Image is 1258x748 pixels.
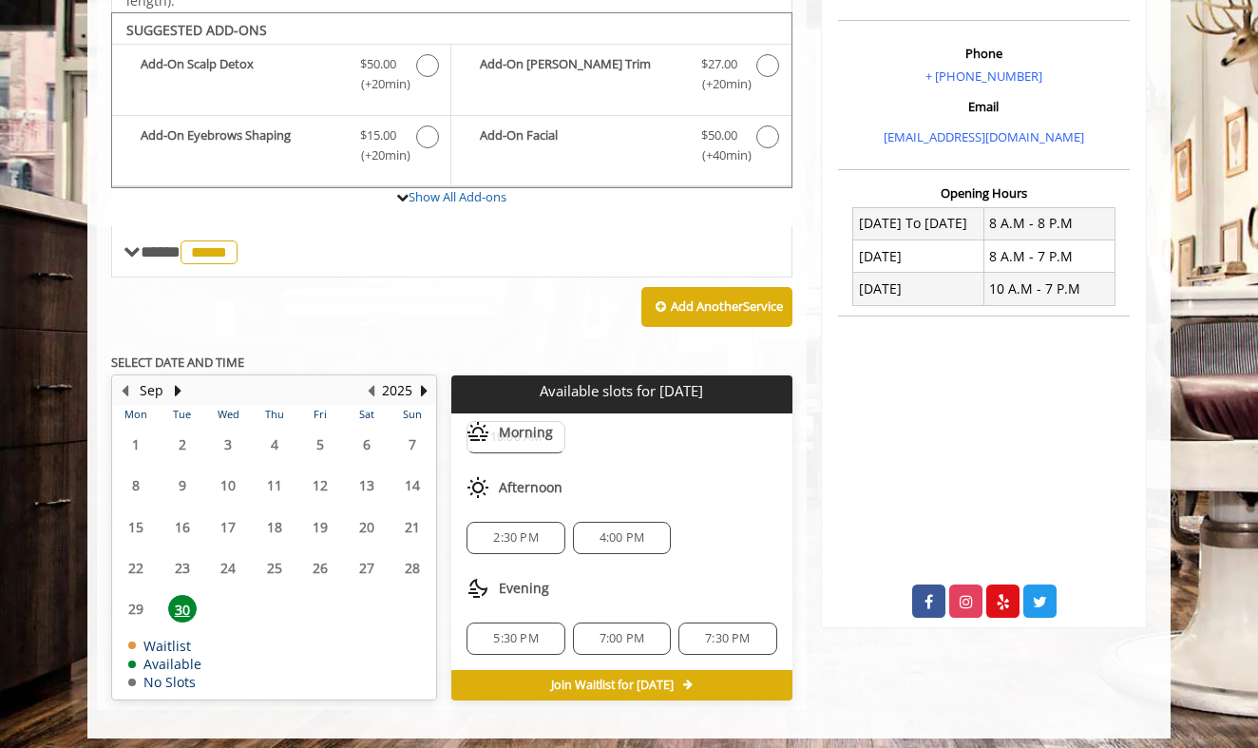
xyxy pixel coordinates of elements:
div: 4:00 PM [573,522,671,554]
span: 5:30 PM [493,631,538,646]
th: Tue [159,405,204,424]
td: [DATE] To [DATE] [853,207,984,240]
span: Afternoon [499,480,562,495]
td: 10 A.M - 7 P.M [983,273,1115,305]
span: $50.00 [701,125,737,145]
button: Next Year [416,380,431,401]
label: Add-On Facial [461,125,781,170]
span: 30 [168,595,197,623]
button: Add AnotherService [641,287,792,327]
span: (+20min ) [351,145,407,165]
div: 5:30 PM [467,623,564,655]
th: Sun [390,405,436,424]
img: morning slots [467,421,489,444]
p: Available slots for [DATE] [459,383,784,399]
td: Available [128,657,201,671]
h3: Opening Hours [838,186,1130,200]
a: [EMAIL_ADDRESS][DOMAIN_NAME] [884,128,1084,145]
div: 2:30 PM [467,522,564,554]
b: SELECT DATE AND TIME [111,354,244,371]
th: Thu [251,405,296,424]
span: 2:30 PM [493,530,538,546]
label: Add-On Beard Trim [461,54,781,99]
span: (+40min ) [691,145,747,165]
td: 8 A.M - 7 P.M [983,240,1115,273]
th: Mon [113,405,159,424]
button: Sep [140,380,163,401]
td: No Slots [128,675,201,689]
div: 7:30 PM [678,623,776,655]
button: Previous Month [117,380,132,401]
td: Waitlist [128,639,201,653]
button: Previous Year [363,380,378,401]
span: (+20min ) [691,74,747,94]
span: Evening [499,581,549,596]
span: Join Waitlist for [DATE] [551,678,674,693]
b: Add-On Eyebrows Shaping [141,125,341,165]
span: $15.00 [360,125,396,145]
b: Add-On [PERSON_NAME] Trim [480,54,681,94]
td: [DATE] [853,273,984,305]
span: $27.00 [701,54,737,74]
span: 7:00 PM [600,631,644,646]
img: afternoon slots [467,476,489,499]
td: 8 A.M - 8 P.M [983,207,1115,240]
span: $50.00 [360,54,396,74]
span: 4:00 PM [600,530,644,546]
label: Add-On Scalp Detox [122,54,441,99]
a: Show All Add-ons [409,188,506,205]
td: Select day30 [159,588,204,629]
a: + [PHONE_NUMBER] [925,67,1042,85]
img: evening slots [467,577,489,600]
div: The Made Man Haircut Add-onS [111,12,792,189]
b: Add-On Scalp Detox [141,54,341,94]
td: [DATE] [853,240,984,273]
span: 7:30 PM [705,631,750,646]
b: Add-On Facial [480,125,681,165]
th: Wed [205,405,251,424]
h3: Phone [843,47,1125,60]
h3: Email [843,100,1125,113]
b: Add Another Service [671,297,783,315]
div: 7:00 PM [573,623,671,655]
label: Add-On Eyebrows Shaping [122,125,441,170]
b: SUGGESTED ADD-ONS [126,21,267,39]
span: Morning [499,425,553,440]
button: 2025 [382,380,412,401]
span: (+20min ) [351,74,407,94]
button: Next Month [170,380,185,401]
th: Sat [343,405,389,424]
th: Fri [297,405,343,424]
